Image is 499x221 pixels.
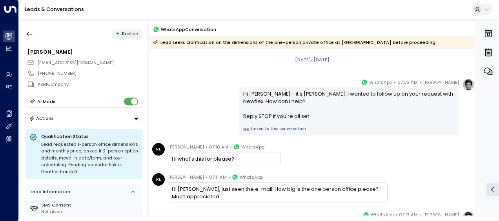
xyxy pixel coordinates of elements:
[41,141,138,176] div: Lead requested 1-person office dimensions and monthly price; asked if 2-person option details, mo...
[240,173,263,181] span: WhatsApp
[369,78,392,86] span: WhatsApp
[230,143,232,151] span: •
[29,116,54,121] div: Actions
[397,78,418,86] span: 07:02 AM
[399,211,418,219] span: 07:13 AM
[206,143,208,151] span: •
[462,78,475,91] img: profile-logo.png
[395,211,397,219] span: •
[25,113,142,124] div: Button group with a nested menu
[293,55,332,64] div: [DATE], [DATE]
[122,31,138,37] span: Replied
[116,28,119,40] div: •
[41,202,140,208] label: SMS Consent
[423,78,459,86] span: [PERSON_NAME]
[153,38,435,46] div: Lead seeks clarification on the dimensions of the one-person private office at [GEOGRAPHIC_DATA] ...
[168,173,204,181] span: [PERSON_NAME]
[243,126,455,132] a: Linked to this conversation
[27,48,142,56] div: [PERSON_NAME]
[41,133,138,139] p: Qualification Status
[394,78,396,86] span: •
[172,155,277,163] div: Hi what’s this for please?
[37,98,56,105] div: AI Mode
[423,211,459,219] span: [PERSON_NAME]
[228,173,230,181] span: •
[25,6,84,13] a: Leads & Conversations
[241,143,264,151] span: WhatsApp
[41,208,140,215] div: Not given
[419,211,421,219] span: •
[371,211,394,219] span: WhatsApp
[243,90,455,120] div: Hi [PERSON_NAME] - it's [PERSON_NAME]. I wanted to follow up on your request with Newflex. How ca...
[38,70,142,77] div: [PHONE_NUMBER]
[38,81,142,88] div: AddCompany
[152,173,165,186] div: RL
[37,60,114,66] span: souldeepventures@icloud.com
[209,173,227,181] span: 07:11 AM
[37,60,114,66] span: [EMAIL_ADDRESS][DOMAIN_NAME]
[161,26,216,33] span: WhatsApp Conversation
[419,78,421,86] span: •
[206,173,208,181] span: •
[152,143,165,156] div: RL
[172,185,383,200] div: Hi [PERSON_NAME], just seen the e-mail. How big is the one person office please? Much appreciated
[209,143,228,151] span: 07:10 AM
[25,113,142,124] button: Actions
[28,188,70,195] div: Lead Information
[168,143,204,151] span: [PERSON_NAME]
